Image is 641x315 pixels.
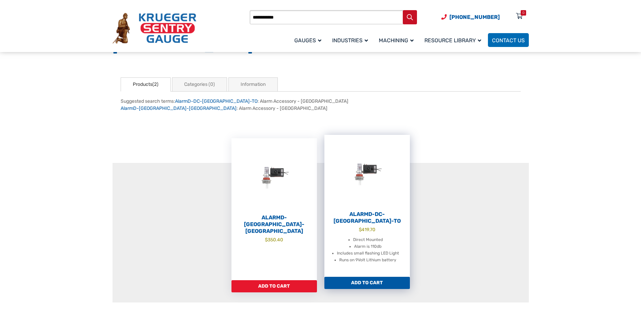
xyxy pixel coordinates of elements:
[121,98,521,112] div: Suggested search terms: : Alarm Accessory - [GEOGRAPHIC_DATA] : Alarm Accessory - [GEOGRAPHIC_DATA]
[231,280,317,292] a: Add to cart: “AlarmD-DC-FL”
[324,277,410,289] a: Add to cart: “AlarmD-DC-FL-TO”
[488,33,529,47] a: Contact Us
[328,32,375,48] a: Industries
[172,77,227,92] a: Categories (0)
[324,211,410,224] h2: AlarmD-DC-[GEOGRAPHIC_DATA]-TO
[332,37,368,44] span: Industries
[231,138,317,280] a: AlarmD-[GEOGRAPHIC_DATA]-[GEOGRAPHIC_DATA] $350.40
[231,138,317,213] img: AlarmD-DC-FL
[359,227,375,232] bdi: 419.70
[294,37,321,44] span: Gauges
[339,257,396,264] li: Runs on 9Volt Lithium battery
[359,227,362,232] span: $
[492,37,525,44] span: Contact Us
[231,214,317,235] h2: AlarmD-[GEOGRAPHIC_DATA]-[GEOGRAPHIC_DATA]
[121,77,171,92] a: Products(2)
[354,243,381,250] li: Alarm is 110db
[424,37,481,44] span: Resource Library
[375,32,420,48] a: Machining
[265,237,283,242] bdi: 350.40
[379,37,414,44] span: Machining
[121,105,237,111] a: AlarmD-[GEOGRAPHIC_DATA]-[GEOGRAPHIC_DATA]
[353,237,383,243] li: Direct Mounted
[522,10,524,16] div: 0
[420,32,488,48] a: Resource Library
[228,77,278,92] a: Information
[265,237,268,242] span: $
[449,14,500,20] span: [PHONE_NUMBER]
[324,135,410,209] img: AlarmD-DC-FL-TO
[441,13,500,21] a: Phone Number (920) 434-8860
[324,135,410,277] a: AlarmD-DC-[GEOGRAPHIC_DATA]-TO $419.70 Direct Mounted Alarm is 110db Includes small flashing LED ...
[290,32,328,48] a: Gauges
[175,98,257,104] a: AlarmD-DC-[GEOGRAPHIC_DATA]-TO
[337,250,399,257] li: Includes small flashing LED Light
[113,13,196,44] img: Krueger Sentry Gauge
